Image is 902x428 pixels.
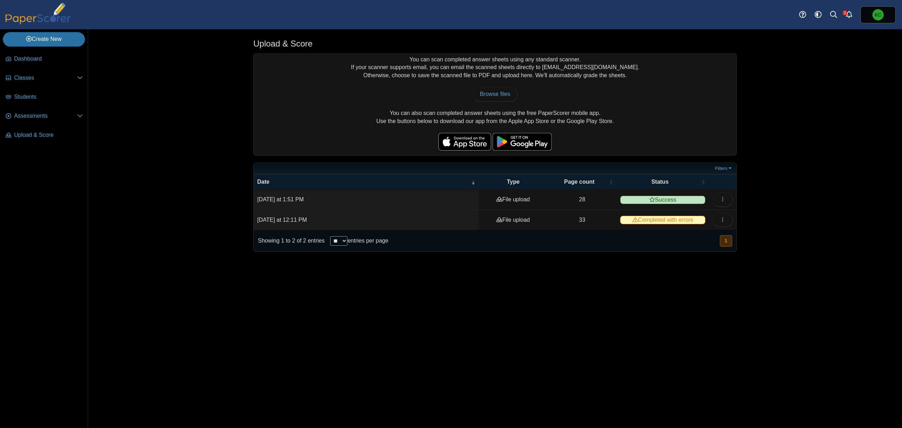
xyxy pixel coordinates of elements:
span: Status : Activate to sort [701,178,705,185]
nav: pagination [719,235,732,247]
span: Success [620,196,705,204]
span: Browse files [480,91,510,97]
td: File upload [479,210,548,230]
span: Assessments [14,112,77,120]
span: Kelly Charlton [872,9,884,20]
a: Create New [3,32,85,46]
div: You can scan completed answer sheets using any standard scanner. If your scanner supports email, ... [254,54,736,155]
a: Kelly Charlton [860,6,896,23]
img: apple-store-badge.svg [438,133,491,151]
button: 1 [720,235,732,247]
td: 33 [548,210,617,230]
a: Dashboard [3,51,86,68]
span: Page count [551,178,607,186]
span: Students [14,93,83,101]
label: entries per page [347,238,388,244]
a: PaperScorer [3,19,73,25]
span: Upload & Score [14,131,83,139]
a: Browse files [472,87,518,101]
span: Type [482,178,544,186]
time: Sep 25, 2025 at 12:11 PM [257,217,307,223]
span: Status [620,178,700,186]
a: Students [3,89,86,106]
span: Dashboard [14,55,83,63]
a: Classes [3,70,86,87]
span: Date : Activate to remove sorting [471,178,475,185]
td: File upload [479,190,548,210]
div: Showing 1 to 2 of 2 entries [254,230,325,251]
span: Page count : Activate to sort [609,178,613,185]
td: 28 [548,190,617,210]
span: Kelly Charlton [875,12,881,17]
span: Date [257,178,470,186]
img: google-play-badge.png [493,133,552,151]
a: Assessments [3,108,86,125]
span: Classes [14,74,77,82]
time: Sep 25, 2025 at 1:51 PM [257,196,304,202]
a: Upload & Score [3,127,86,144]
img: PaperScorer [3,3,73,24]
span: Completed with errors [620,216,705,224]
a: Alerts [841,7,857,23]
h1: Upload & Score [253,38,313,50]
a: Filters [713,165,735,172]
